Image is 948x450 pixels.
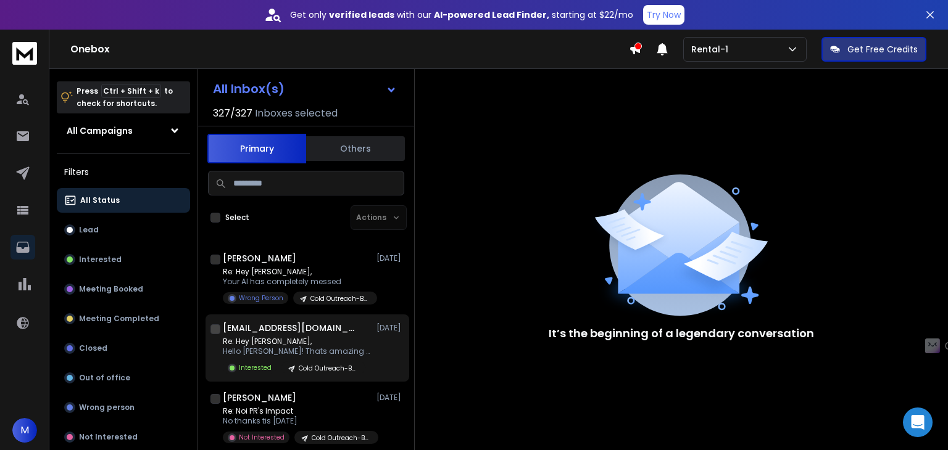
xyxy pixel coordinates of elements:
p: Re: Hey [PERSON_NAME], [223,337,371,346]
span: Ctrl + Shift + k [101,84,161,98]
label: Select [225,213,249,223]
button: Out of office [57,366,190,390]
span: 327 / 327 [213,106,252,121]
button: Meeting Booked [57,277,190,301]
p: Interested [79,255,122,264]
p: Not Interested [239,433,285,442]
strong: verified leads [329,9,394,21]
div: Open Intercom Messenger [903,407,933,437]
h1: [EMAIL_ADDRESS][DOMAIN_NAME] [223,322,359,334]
strong: AI-powered Lead Finder, [434,9,549,21]
p: Re: Hey [PERSON_NAME], [223,267,371,277]
button: Wrong person [57,395,190,420]
p: Out of office [79,373,130,383]
p: No thanks tis [DATE] [223,416,371,426]
p: Your AI has completely messed [223,277,371,287]
p: Cold Outreach-B7 (19/08) [299,364,358,373]
p: Rental-1 [691,43,733,55]
p: Wrong person [79,403,135,412]
p: Not Interested [79,432,138,442]
p: Closed [79,343,107,353]
h1: [PERSON_NAME] [223,391,296,404]
button: M [12,418,37,443]
p: Press to check for shortcuts. [77,85,173,110]
p: Hello [PERSON_NAME]! Thats amazing ! I [223,346,371,356]
button: Get Free Credits [821,37,926,62]
img: logo [12,42,37,65]
p: Wrong Person [239,293,283,303]
button: Primary [207,134,306,163]
button: Closed [57,336,190,361]
button: Others [306,135,405,162]
p: Cold Outreach-B7 (19/08) [310,294,370,303]
button: All Status [57,188,190,213]
h1: All Inbox(s) [213,83,285,95]
p: Meeting Completed [79,314,159,324]
p: [DATE] [376,253,404,263]
button: Lead [57,218,190,242]
p: It’s the beginning of a legendary conversation [549,325,814,342]
p: [DATE] [376,323,404,333]
p: Get Free Credits [847,43,918,55]
button: Interested [57,247,190,272]
h1: Onebox [70,42,629,57]
h3: Filters [57,163,190,181]
button: Not Interested [57,425,190,449]
h3: Inboxes selected [255,106,338,121]
h1: All Campaigns [67,125,133,137]
h1: [PERSON_NAME] [223,252,296,264]
p: All Status [80,195,120,205]
p: Interested [239,363,272,372]
p: Re: Noi PR's Impact [223,406,371,416]
p: Get only with our starting at $22/mo [290,9,633,21]
p: Cold Outreach-B5 (19/08) [312,433,371,443]
p: Try Now [647,9,681,21]
p: [DATE] [376,393,404,403]
button: All Inbox(s) [203,76,407,101]
button: All Campaigns [57,118,190,143]
button: Try Now [643,5,684,25]
p: Lead [79,225,99,235]
p: Meeting Booked [79,284,143,294]
button: Meeting Completed [57,306,190,331]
